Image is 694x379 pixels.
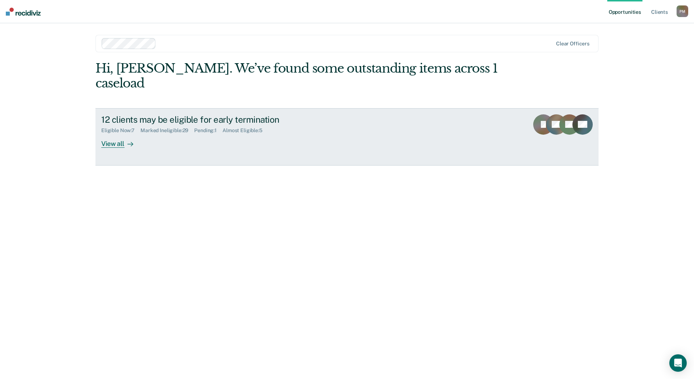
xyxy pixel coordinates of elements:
a: 12 clients may be eligible for early terminationEligible Now:7Marked Ineligible:29Pending:1Almost... [95,108,599,166]
div: Pending : 1 [194,127,223,134]
div: Open Intercom Messenger [669,354,687,372]
img: Recidiviz [6,8,41,16]
button: PM [677,5,688,17]
div: Marked Ineligible : 29 [140,127,194,134]
div: Eligible Now : 7 [101,127,140,134]
div: Clear officers [556,41,589,47]
div: 12 clients may be eligible for early termination [101,114,356,125]
div: Hi, [PERSON_NAME]. We’ve found some outstanding items across 1 caseload [95,61,498,91]
div: Almost Eligible : 5 [223,127,268,134]
div: View all [101,134,142,148]
div: P M [677,5,688,17]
